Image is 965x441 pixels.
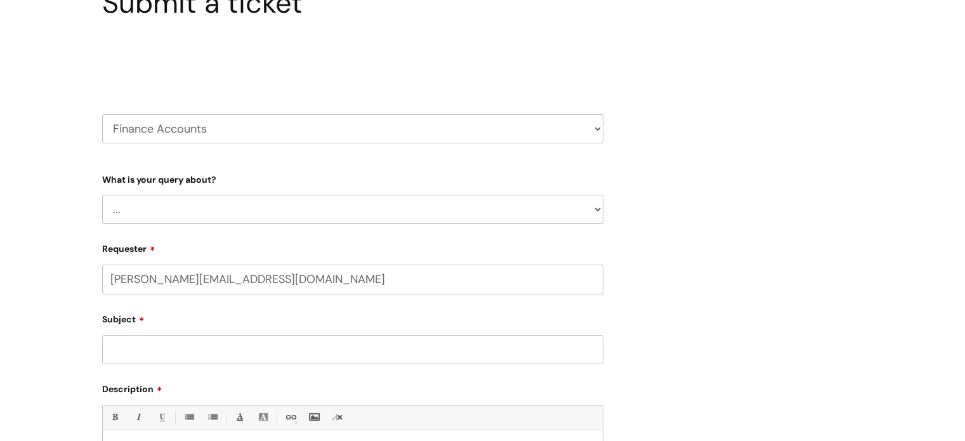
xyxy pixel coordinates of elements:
a: Underline(Ctrl-U) [154,409,169,425]
label: What is your query about? [102,172,603,185]
input: Email [102,265,603,294]
a: Insert Image... [306,409,322,425]
a: Font Color [232,409,247,425]
a: Italic (Ctrl-I) [130,409,146,425]
label: Subject [102,310,603,325]
a: Remove formatting (Ctrl-\) [329,409,345,425]
a: 1. Ordered List (Ctrl-Shift-8) [204,409,220,425]
a: Link [282,409,298,425]
a: • Unordered List (Ctrl-Shift-7) [181,409,197,425]
a: Bold (Ctrl-B) [107,409,122,425]
h2: Select issue type [102,49,603,73]
label: Description [102,379,603,395]
a: Back Color [255,409,271,425]
label: Requester [102,239,603,254]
